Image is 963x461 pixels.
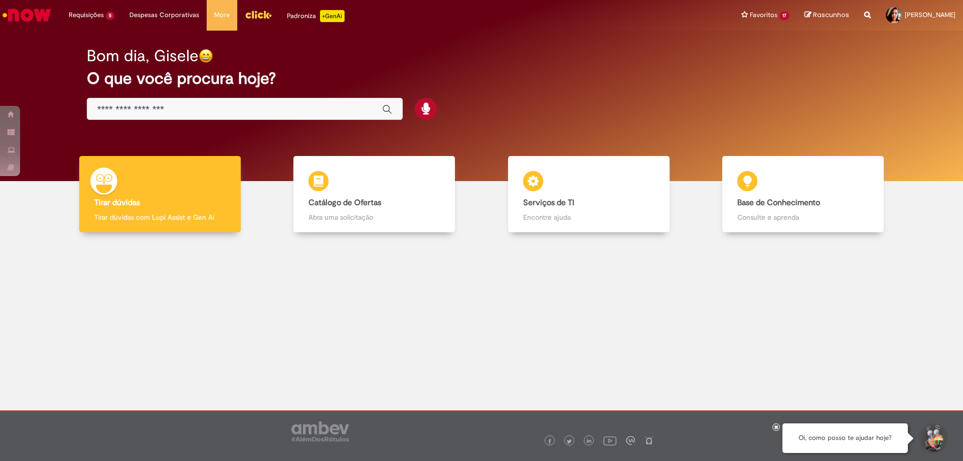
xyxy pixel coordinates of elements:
b: Tirar dúvidas [94,198,140,208]
b: Base de Conhecimento [737,198,820,208]
a: Tirar dúvidas Tirar dúvidas com Lupi Assist e Gen Ai [53,156,267,233]
b: Catálogo de Ofertas [308,198,381,208]
img: logo_footer_naosei.png [645,436,654,445]
a: Serviços de TI Encontre ajuda [481,156,696,233]
img: ServiceNow [1,5,53,25]
p: Tirar dúvidas com Lupi Assist e Gen Ai [94,212,226,222]
span: Rascunhos [813,10,849,20]
a: Base de Conhecimento Consulte e aprenda [696,156,911,233]
p: Consulte e aprenda [737,212,869,222]
span: Despesas Corporativas [129,10,199,20]
h2: O que você procura hoje? [87,70,877,87]
button: Iniciar Conversa de Suporte [918,423,948,453]
p: Abra uma solicitação [308,212,440,222]
span: [PERSON_NAME] [905,11,955,19]
img: logo_footer_twitter.png [567,439,572,444]
img: logo_footer_youtube.png [603,434,616,447]
img: logo_footer_workplace.png [626,436,635,445]
a: Rascunhos [805,11,849,20]
span: 17 [779,12,789,20]
img: logo_footer_facebook.png [547,439,552,444]
span: Requisições [69,10,104,20]
a: Catálogo de Ofertas Abra uma solicitação [267,156,482,233]
img: logo_footer_ambev_rotulo_gray.png [291,421,349,441]
div: Oi, como posso te ajudar hoje? [782,423,908,453]
p: +GenAi [320,10,345,22]
div: Padroniza [287,10,345,22]
img: click_logo_yellow_360x200.png [245,7,272,22]
p: Encontre ajuda [523,212,655,222]
h2: Bom dia, Gisele [87,47,199,65]
img: logo_footer_linkedin.png [587,438,592,444]
b: Serviços de TI [523,198,574,208]
img: happy-face.png [199,49,213,63]
span: More [214,10,230,20]
span: Favoritos [750,10,777,20]
span: 5 [106,12,114,20]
